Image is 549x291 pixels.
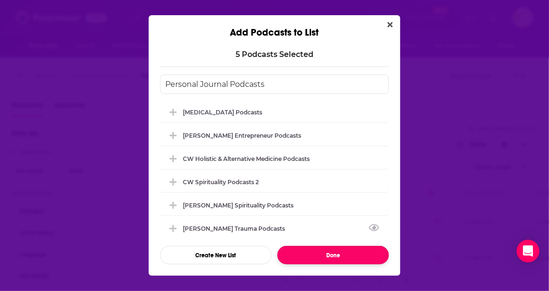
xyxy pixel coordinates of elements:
[160,218,389,239] div: Christy Whitman Trauma Podcasts
[160,75,389,264] div: Add Podcast To List
[160,171,389,192] div: CW Spirituality Podcasts 2
[183,155,310,162] div: CW Holistic & Alternative Medicine Podcasts
[160,246,272,264] button: Create New List
[236,50,313,59] p: 5 Podcast s Selected
[160,102,389,122] div: Infertility Podcasts
[160,195,389,216] div: Christy Whitman Spirituality Podcasts
[160,125,389,146] div: Brenda Snow Entrepreneur Podcasts
[183,202,293,209] div: [PERSON_NAME] Spirituality Podcasts
[277,246,389,264] button: Done
[149,15,400,38] div: Add Podcasts to List
[183,178,259,186] div: CW Spirituality Podcasts 2
[160,75,389,94] input: Search lists
[183,225,291,232] div: [PERSON_NAME] Trauma Podcasts
[517,240,540,263] div: Open Intercom Messenger
[285,230,291,231] button: View Link
[183,109,262,116] div: [MEDICAL_DATA] Podcasts
[384,19,397,31] button: Close
[160,148,389,169] div: CW Holistic & Alternative Medicine Podcasts
[183,132,301,139] div: [PERSON_NAME] Entrepreneur Podcasts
